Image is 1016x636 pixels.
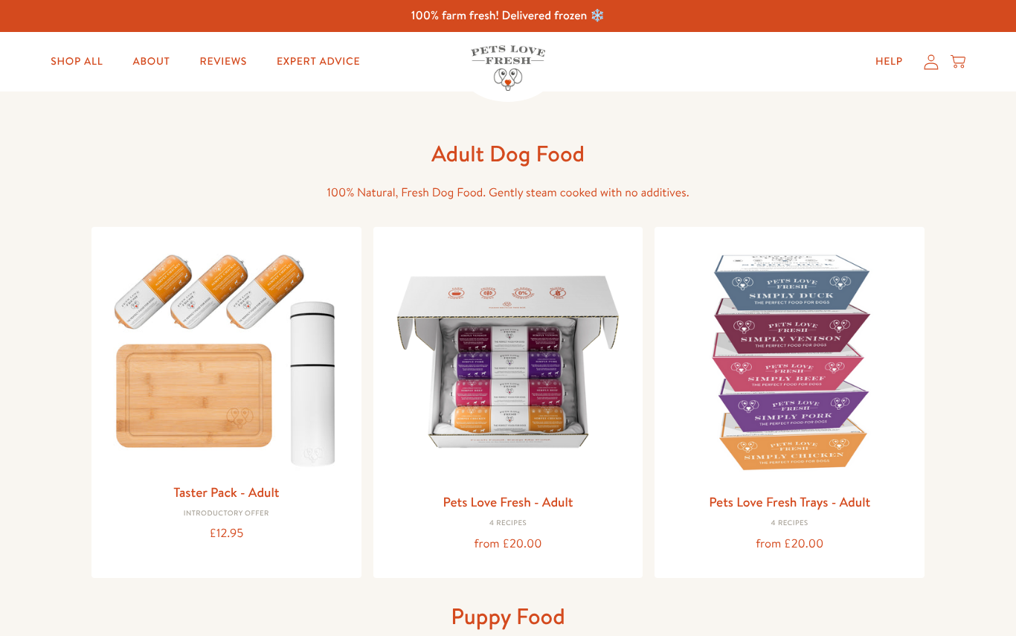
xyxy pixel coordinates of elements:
[327,184,689,201] span: 100% Natural, Fresh Dog Food. Gently steam cooked with no additives.
[103,524,350,544] div: £12.95
[120,47,181,77] a: About
[471,45,545,91] img: Pets Love Fresh
[103,239,350,475] img: Taster Pack - Adult
[103,510,350,518] div: Introductory Offer
[666,239,913,485] img: Pets Love Fresh Trays - Adult
[173,483,279,501] a: Taster Pack - Adult
[270,139,746,168] h1: Adult Dog Food
[385,534,631,554] div: from £20.00
[666,519,913,528] div: 4 Recipes
[709,492,870,511] a: Pets Love Fresh Trays - Adult
[666,534,913,554] div: from £20.00
[443,492,573,511] a: Pets Love Fresh - Adult
[188,47,259,77] a: Reviews
[265,47,372,77] a: Expert Advice
[385,519,631,528] div: 4 Recipes
[39,47,115,77] a: Shop All
[385,239,631,485] img: Pets Love Fresh - Adult
[942,566,1001,621] iframe: Gorgias live chat messenger
[864,47,915,77] a: Help
[270,602,746,631] h1: Puppy Food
